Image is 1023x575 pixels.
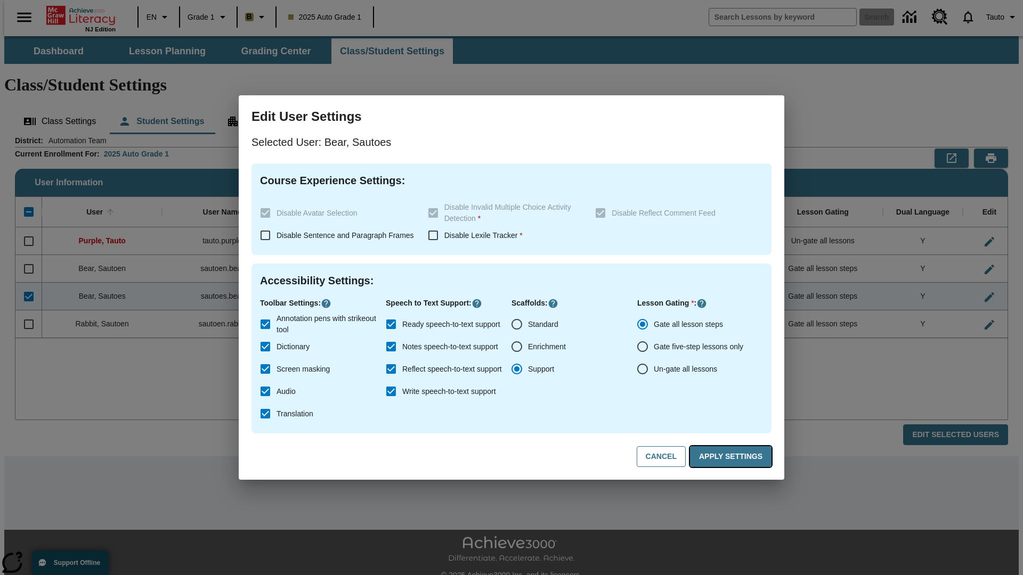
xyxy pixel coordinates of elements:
[422,202,587,224] label: These settings are specific to individual classes. To see these settings or make changes, please ...
[637,298,763,309] p: Lesson Gating :
[528,341,566,352] span: Enrichment
[654,364,717,375] span: Un-gate all lessons
[511,298,637,309] p: Scaffolds :
[277,313,377,335] span: Annotation pens with strikeout tool
[654,341,743,352] span: Gate five-step lessons only
[277,386,296,397] span: Audio
[548,298,558,309] button: Click here to know more about
[528,364,554,375] span: Support
[254,202,419,224] label: These settings are specific to individual classes. To see these settings or make changes, please ...
[444,203,571,223] span: Disable Invalid Multiple Choice Activity Detection
[321,298,331,309] button: Click here to know more about
[386,298,511,309] p: Speech to Text Support :
[472,298,482,309] button: Click here to know more about
[402,319,500,330] span: Ready speech-to-text support
[402,341,498,352] span: Notes speech-to-text support
[277,408,313,420] span: Translation
[277,209,358,217] span: Disable Avatar Selection
[444,231,523,240] span: Disable Lexile Tracker
[589,202,754,224] label: These settings are specific to individual classes. To see these settings or make changes, please ...
[260,298,386,309] p: Toolbar Settings :
[528,319,558,330] span: Standard
[260,272,763,289] h4: Accessibility Settings :
[402,386,496,397] span: Write speech-to-text support
[612,209,716,217] span: Disable Reflect Comment Feed
[637,446,686,467] button: Cancel
[251,108,772,125] h3: Edit User Settings
[690,446,772,467] button: Apply Settings
[696,298,707,309] button: Click here to know more about
[277,364,330,375] span: Screen masking
[260,172,763,189] h4: Course Experience Settings :
[277,231,414,240] span: Disable Sentence and Paragraph Frames
[251,134,772,151] p: Selected User: Bear, Sautoes
[654,319,723,330] span: Gate all lesson steps
[402,364,502,375] span: Reflect speech-to-text support
[277,341,310,352] span: Dictionary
